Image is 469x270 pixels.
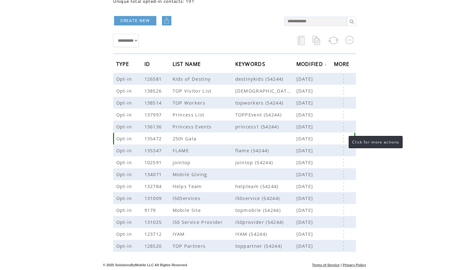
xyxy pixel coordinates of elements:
img: upload.png [164,18,170,24]
span: MORE [334,59,351,71]
span: 123712 [144,231,164,237]
span: Princess Events [173,123,213,130]
span: I50 Service Provider [173,219,225,225]
span: 136136 [144,123,164,130]
span: Opt-in [116,88,134,94]
span: IYAM [173,231,186,237]
span: Opt-in [116,195,134,201]
span: Opt-in [116,183,134,189]
span: [DATE] [296,183,315,189]
span: KEYWORDS [235,59,267,71]
span: 134071 [144,171,164,177]
span: TOP Partners [173,243,207,249]
span: [DATE] [296,100,315,106]
span: 126581 [144,76,164,82]
span: [DATE] [296,159,315,165]
span: Opt-in [116,111,134,118]
span: [DATE] [296,76,315,82]
a: Terms of Service [312,263,340,267]
span: 132784 [144,183,164,189]
span: 9179 [144,207,158,213]
span: Opt-in [116,76,134,82]
span: LIST NAME [173,59,203,71]
span: princess1 (54244) [235,123,296,130]
span: 138526 [144,88,164,94]
span: TOPPEvent (54244) [235,111,296,118]
a: Privacy Policy [343,263,366,267]
span: TOP Visitor List [173,88,213,94]
span: TOP Workers [173,100,207,106]
span: IYAM (54244) [235,231,296,237]
span: jointop [173,159,192,165]
span: topworkers (54244) [235,100,296,106]
span: Click for more actions [352,139,399,145]
span: I50Services [173,195,202,201]
span: 131025 [144,219,164,225]
a: TYPE [116,62,131,66]
span: 131009 [144,195,164,201]
span: [DATE] [296,123,315,130]
span: 138514 [144,100,164,106]
span: Mobile Site [173,207,203,213]
span: TYPE [116,59,131,71]
span: Opt-in [116,219,134,225]
span: [DATE] [296,243,315,249]
span: 137997 [144,111,164,118]
span: Princess List [173,111,206,118]
span: [DATE] [296,135,315,142]
span: [DATE] [296,88,315,94]
a: CREATE NEW [114,16,156,25]
span: Opt-in [116,123,134,130]
span: topmobile (54244) [235,207,296,213]
span: MODIFIED [296,59,325,71]
span: I50provider (54244) [235,219,296,225]
span: Opt-in [116,171,134,177]
span: Opt-in [116,207,134,213]
span: destinykids (54244) [235,76,296,82]
span: FLAME [173,147,191,154]
span: Opt-in [116,147,134,154]
span: Opt-in [116,135,134,142]
span: 128520 [144,243,164,249]
a: ID [144,62,152,66]
span: KIds of Destiny [173,76,212,82]
span: flame (54244) [235,147,296,154]
span: ID [144,59,152,71]
span: [DATE] [296,111,315,118]
span: Opt-in [116,159,134,165]
span: Opt-in [116,231,134,237]
span: 135347 [144,147,164,154]
span: [DATE] [296,171,315,177]
a: MODIFIED↓ [296,62,327,66]
span: Templevisit (54244) [235,88,296,94]
span: [DATE] [296,195,315,201]
span: 135472 [144,135,164,142]
span: [DATE] [296,219,315,225]
span: [DATE] [296,231,315,237]
span: [DATE] [296,207,315,213]
span: I50service (54244) [235,195,296,201]
a: KEYWORDS [235,62,267,66]
span: Opt-in [116,100,134,106]
span: Helps Team [173,183,204,189]
span: Opt-in [116,243,134,249]
span: jointop (54244) [235,159,296,165]
span: © 2025 SolutionsByMobile LLC All Rights Reserved [103,263,187,267]
span: helpteam (54244) [235,183,296,189]
span: [DATE] [296,147,315,154]
a: LIST NAME [173,62,203,66]
span: toppartner (54244) [235,243,296,249]
span: Mobile Giving [173,171,209,177]
span: 25th Gala [173,135,198,142]
span: | [341,263,341,267]
span: 102591 [144,159,164,165]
